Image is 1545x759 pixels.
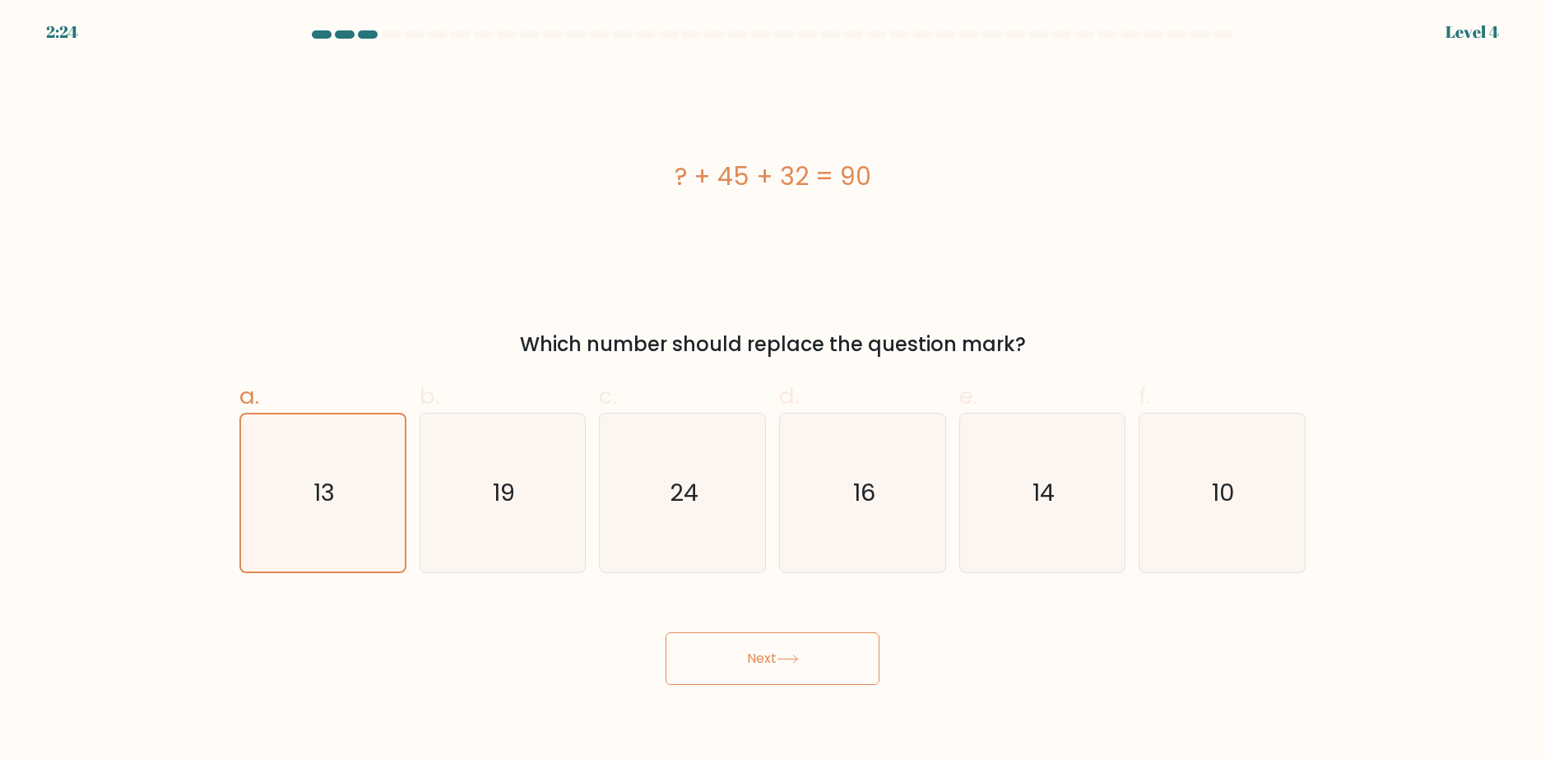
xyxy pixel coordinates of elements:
[666,632,879,685] button: Next
[853,477,875,510] text: 16
[1213,477,1236,510] text: 10
[670,477,698,510] text: 24
[1445,20,1499,44] div: Level 4
[420,380,439,412] span: b.
[239,158,1306,195] div: ? + 45 + 32 = 90
[1032,477,1055,510] text: 14
[959,380,977,412] span: e.
[313,476,335,509] text: 13
[239,380,259,412] span: a.
[46,20,78,44] div: 2:24
[493,477,515,510] text: 19
[1139,380,1150,412] span: f.
[779,380,799,412] span: d.
[249,330,1296,359] div: Which number should replace the question mark?
[599,380,617,412] span: c.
